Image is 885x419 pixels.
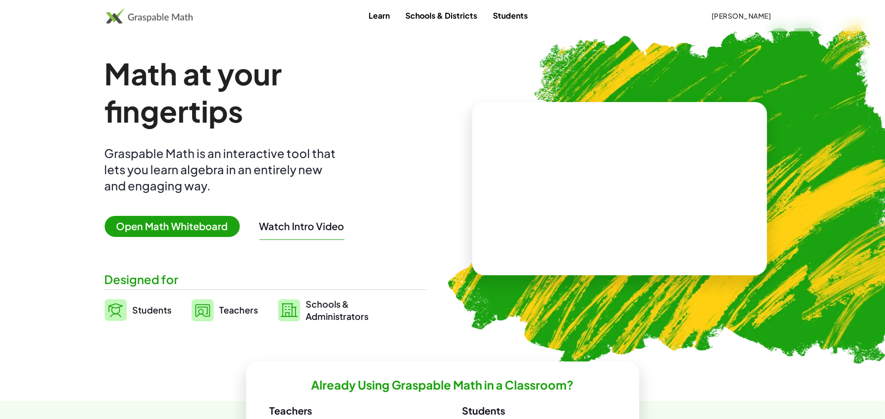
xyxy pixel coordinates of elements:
[278,299,300,321] img: svg%3e
[105,55,417,130] h1: Math at your fingertips
[712,11,771,20] span: [PERSON_NAME]
[105,271,427,288] div: Designed for
[270,404,423,417] h3: Teachers
[105,299,127,321] img: svg%3e
[462,404,616,417] h3: Students
[105,222,248,232] a: Open Math Whiteboard
[361,6,398,25] a: Learn
[192,299,214,321] img: svg%3e
[704,7,779,25] button: [PERSON_NAME]
[192,298,258,322] a: Teachers
[220,304,258,315] span: Teachers
[485,6,536,25] a: Students
[312,377,574,393] h2: Already Using Graspable Math in a Classroom?
[306,298,369,322] span: Schools & Administrators
[546,152,693,226] video: What is this? This is dynamic math notation. Dynamic math notation plays a central role in how Gr...
[105,298,172,322] a: Students
[105,145,341,194] div: Graspable Math is an interactive tool that lets you learn algebra in an entirely new and engaging...
[398,6,485,25] a: Schools & Districts
[259,220,344,233] button: Watch Intro Video
[105,216,240,237] span: Open Math Whiteboard
[278,298,369,322] a: Schools &Administrators
[133,304,172,315] span: Students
